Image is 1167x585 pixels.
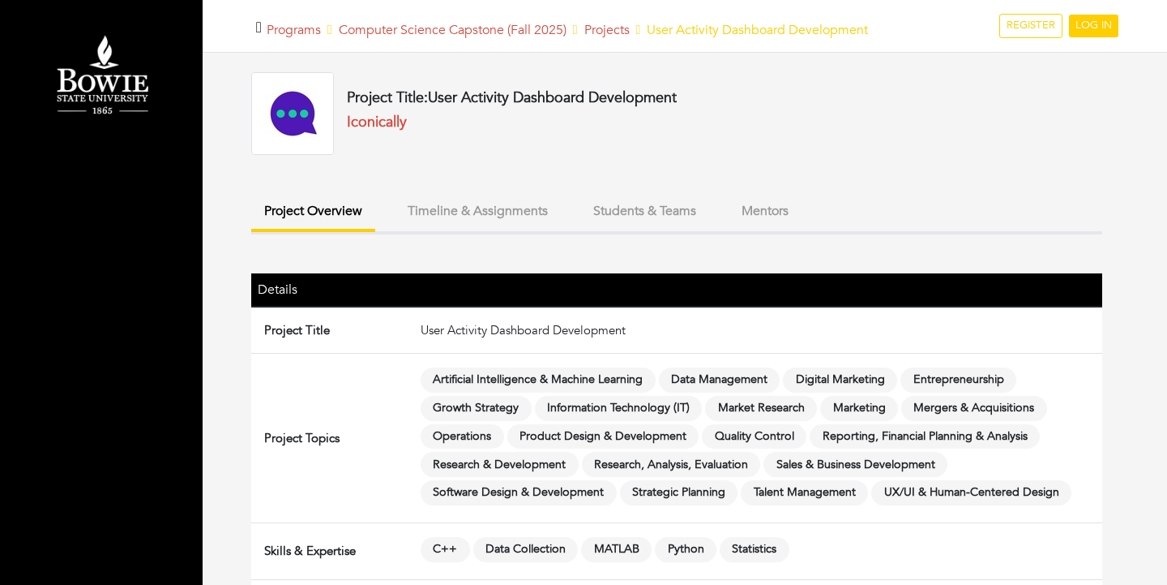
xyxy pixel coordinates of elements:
span: Quality Control [702,424,806,450]
button: Project Overview [251,194,375,232]
span: Information Technology (IT) [535,396,703,421]
img: iconically_logo.jpg [251,72,334,155]
span: User Activity Dashboard Development [428,88,677,108]
span: Data Management [659,368,780,393]
span: Talent Management [741,480,868,505]
span: Python [655,537,716,562]
td: User Activity Dashboard Development [414,307,1102,354]
button: Students & Teams [580,194,709,229]
img: Bowie%20State%20University%20Logo.png [16,28,186,124]
span: Mergers & Acquisitions [901,396,1047,421]
span: Digital Marketing [783,368,897,393]
span: C++ [421,537,470,562]
span: Strategic Planning [620,480,738,505]
a: LOG IN [1069,15,1118,37]
span: User Activity Dashboard Development [647,21,868,39]
span: Software Design & Development [421,480,617,505]
a: Computer Science Capstone (Fall 2025) [339,21,566,39]
span: UX/UI & Human-Centered Design [871,480,1071,505]
td: Project Title [251,307,414,354]
span: Data Collection [473,537,579,562]
span: Statistics [720,537,789,562]
span: Artificial Intelligence & Machine Learning [421,368,656,393]
span: Sales & Business Development [763,452,947,477]
span: Marketing [820,396,898,421]
td: Skills & Expertise [251,523,414,579]
span: Operations [421,424,504,450]
td: Project Topics [251,354,414,523]
span: Growth Strategy [421,396,532,421]
a: Programs [267,21,321,39]
span: MATLAB [581,537,652,562]
span: Entrepreneurship [900,368,1016,393]
span: Research & Development [421,452,579,477]
a: Projects [584,21,630,39]
button: Mentors [729,194,802,229]
span: Product Design & Development [507,424,699,450]
a: Iconically [347,112,407,132]
button: Timeline & Assignments [395,194,561,229]
h4: Project Title: [347,89,677,107]
span: Research, Analysis, Evaluation [582,452,761,477]
span: Reporting, Financial Planning & Analysis [810,424,1040,450]
span: Market Research [705,396,817,421]
a: REGISTER [999,14,1062,38]
th: Details [251,273,414,307]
